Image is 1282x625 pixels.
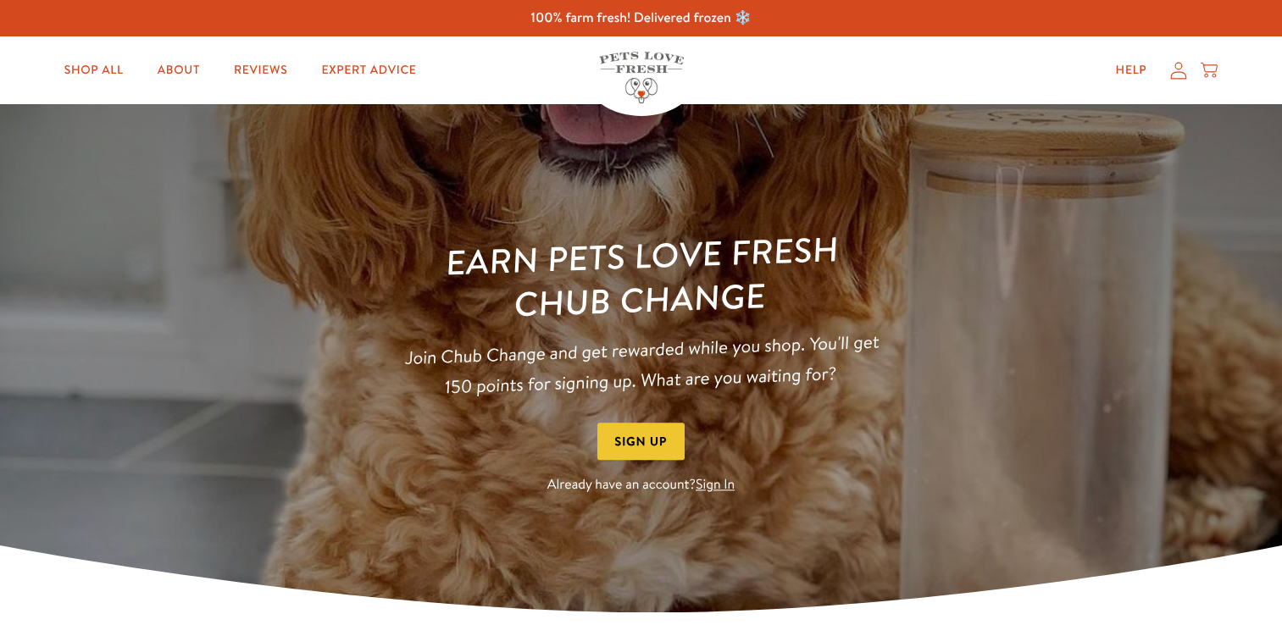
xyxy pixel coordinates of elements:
a: Expert Advice [308,53,430,87]
h1: Earn Pets Love Fresh Chub Change [395,224,887,329]
p: Join Chub Change and get rewarded while you shop. You'll get 150 points for signing up. What are ... [396,326,887,403]
p: Already have an account? [397,474,885,497]
a: Sign In [696,476,735,495]
a: Reviews [220,53,301,87]
a: Help [1102,53,1161,87]
img: Pets Love Fresh [599,52,684,103]
a: Shop All [51,53,137,87]
a: About [144,53,214,87]
button: Sign Up [597,423,685,461]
